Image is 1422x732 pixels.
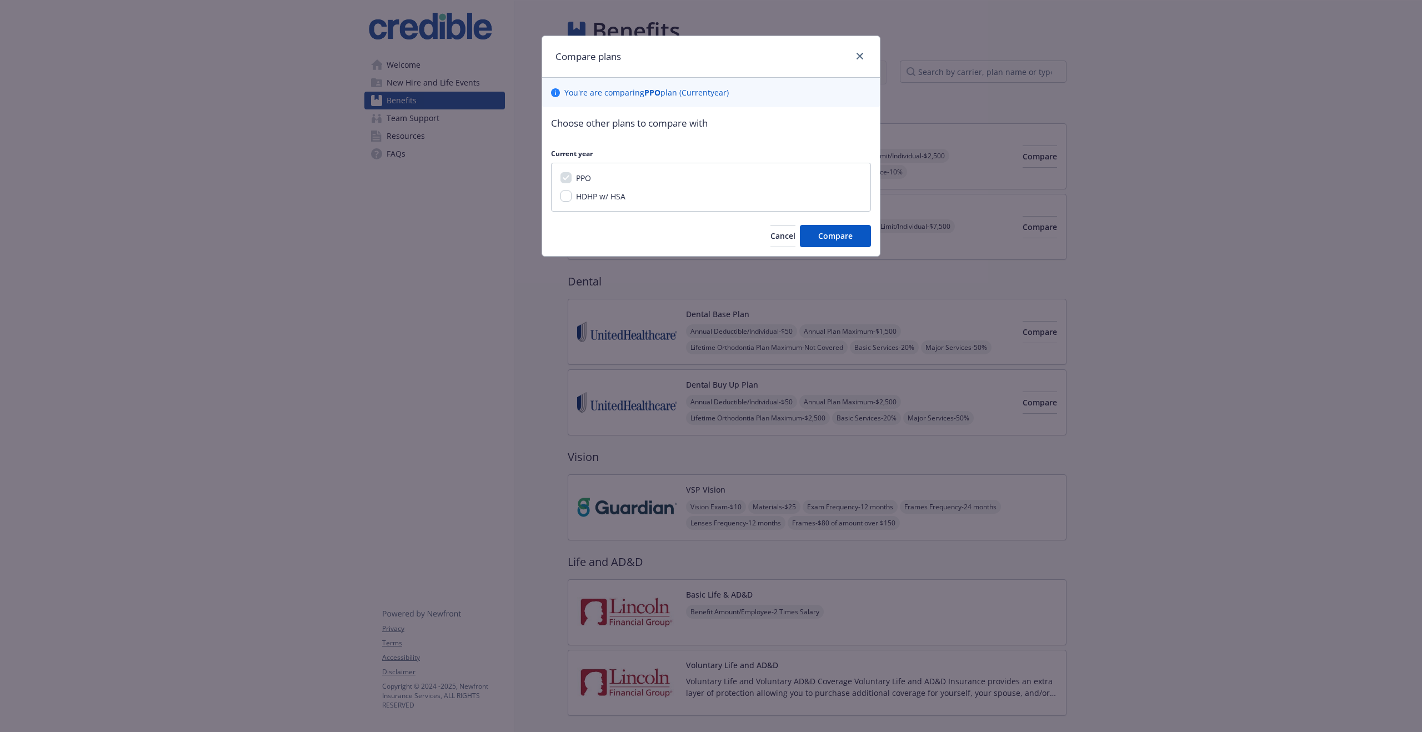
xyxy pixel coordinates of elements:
span: HDHP w/ HSA [576,191,625,202]
span: Compare [818,230,853,241]
a: close [853,49,867,63]
span: PPO [576,173,591,183]
b: PPO [644,87,660,98]
p: Choose other plans to compare with [551,116,871,131]
button: Cancel [770,225,795,247]
span: Cancel [770,230,795,241]
p: Current year [551,149,871,158]
h1: Compare plans [555,49,621,64]
button: Compare [800,225,871,247]
p: You ' re are comparing plan ( Current year) [564,87,729,98]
